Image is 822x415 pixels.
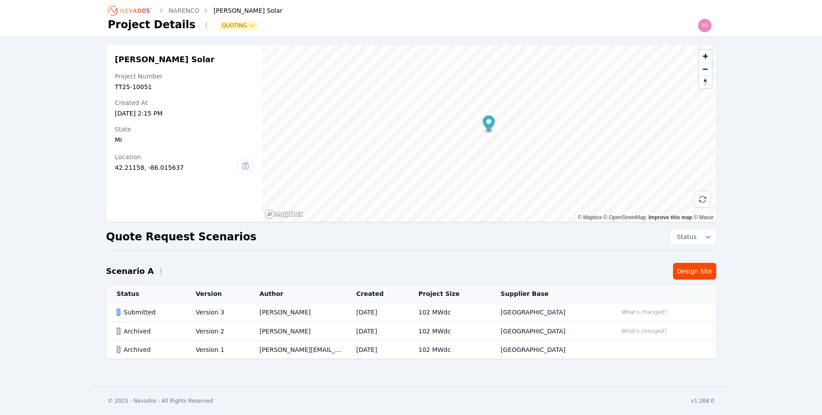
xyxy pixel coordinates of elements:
[648,214,692,221] a: Improve this map
[117,345,181,354] div: Archived
[108,4,283,18] nav: Breadcrumb
[115,72,253,81] div: Project Number
[698,19,712,33] img: todd.padezanin@nevados.solar
[673,232,697,241] span: Status
[670,229,716,245] button: Status
[249,322,346,341] td: [PERSON_NAME]
[115,135,253,144] div: MI
[264,209,303,219] a: Mapbox homepage
[115,109,253,118] div: [DATE] 2:15 PM
[694,214,714,221] a: Maxar
[201,6,282,15] div: [PERSON_NAME] Solar
[185,322,249,341] td: Version 2
[249,341,346,359] td: [PERSON_NAME][EMAIL_ADDRESS][PERSON_NAME][DOMAIN_NAME]
[408,341,490,359] td: 102 MWdc
[185,285,249,303] th: Version
[699,76,712,88] span: Reset bearing to north
[249,285,346,303] th: Author
[346,322,408,341] td: [DATE]
[408,285,490,303] th: Project Size
[115,125,253,134] div: State
[691,397,714,404] div: v1.268.0
[106,341,716,359] tr: ArchivedVersion 1[PERSON_NAME][EMAIL_ADDRESS][PERSON_NAME][DOMAIN_NAME][DATE]102 MWdc[GEOGRAPHIC_...
[490,285,607,303] th: Supplier Base
[346,341,408,359] td: [DATE]
[117,308,181,317] div: Submitted
[408,303,490,322] td: 102 MWdc
[108,18,196,32] h1: Project Details
[699,75,712,88] button: Reset bearing to north
[346,285,408,303] th: Created
[249,303,346,322] td: [PERSON_NAME]
[108,397,213,404] div: © 2025 - Nevados - All Rights Reserved
[185,341,249,359] td: Version 1
[115,163,238,172] div: 42.21158, -86.015637
[490,303,607,322] td: [GEOGRAPHIC_DATA]
[185,303,249,322] td: Version 3
[490,341,607,359] td: [GEOGRAPHIC_DATA]
[106,303,716,322] tr: SubmittedVersion 3[PERSON_NAME][DATE]102 MWdc[GEOGRAPHIC_DATA]What's changed?
[106,285,186,303] th: Status
[699,50,712,63] button: Zoom in
[346,303,408,322] td: [DATE]
[117,327,181,336] div: Archived
[408,322,490,341] td: 102 MWdc
[617,326,671,336] button: What's changed?
[483,116,495,134] div: Map marker
[169,6,200,15] a: NARENCO
[673,263,716,280] a: Design Site
[115,54,253,65] h2: [PERSON_NAME] Solar
[115,82,253,91] div: TT25-10051
[262,45,716,222] canvas: Map
[603,214,646,221] a: OpenStreetMap
[106,230,257,244] h2: Quote Request Scenarios
[578,214,602,221] a: Mapbox
[617,307,671,317] button: What's changed?
[115,153,238,161] div: Location
[115,98,253,107] div: Created At
[106,322,716,341] tr: ArchivedVersion 2[PERSON_NAME][DATE]102 MWdc[GEOGRAPHIC_DATA]What's changed?
[699,63,712,75] button: Zoom out
[220,22,258,29] button: Quoting
[490,322,607,341] td: [GEOGRAPHIC_DATA]
[106,265,154,277] h2: Scenario A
